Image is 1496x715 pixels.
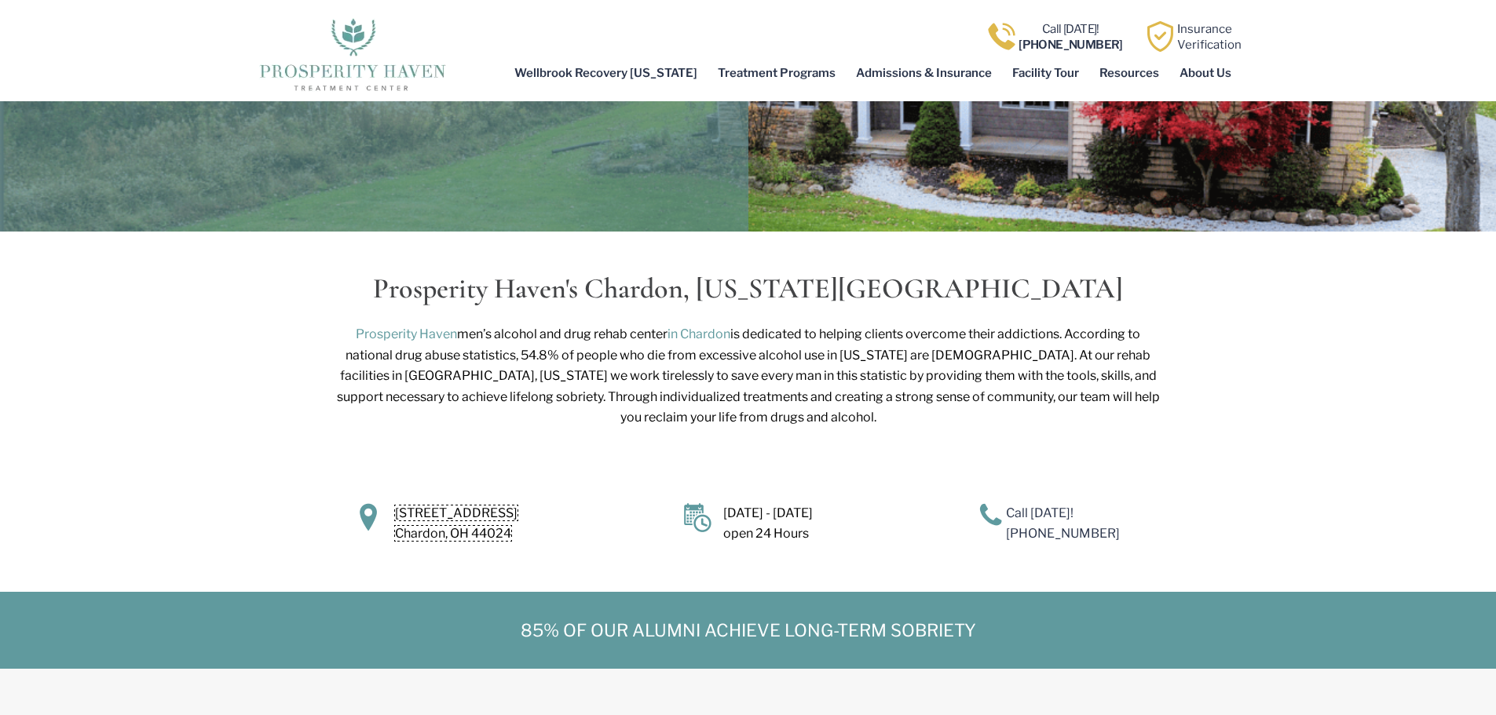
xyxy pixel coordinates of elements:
[1089,55,1169,91] a: Resources
[986,21,1017,52] img: Call one of Prosperity Haven's dedicated counselors today so we can help you overcome addiction
[668,326,730,341] a: in Chardon
[504,55,708,91] a: Wellbrook Recovery [US_STATE]
[297,271,1200,308] h2: Prosperity Haven's Chardon, [US_STATE][GEOGRAPHIC_DATA]
[1145,21,1176,52] img: Learn how Prosperity Haven, a verified substance abuse center can help you overcome your addiction
[254,14,450,93] img: The logo for Prosperity Haven Addiction Recovery Center.
[723,503,964,545] p: [DATE] - [DATE] open 24 Hours
[846,55,1002,91] a: Admissions & Insurance
[356,326,457,341] a: Prosperity Haven
[1019,22,1123,52] a: Call [DATE]![PHONE_NUMBER]
[1177,22,1242,52] a: InsuranceVerification
[708,55,846,91] a: Treatment Programs
[395,505,518,541] a: [STREET_ADDRESS]Chardon, OH 44024
[1169,55,1242,91] a: About Us
[684,503,711,532] img: Calendar icon
[1006,505,1120,541] a: Call [DATE]![PHONE_NUMBER]
[979,503,1002,526] img: A blue telephone icon
[1019,38,1123,52] b: [PHONE_NUMBER]
[337,326,1160,425] span: men’s alcohol and drug rehab center is dedicated to helping clients overcome their addictions. Ac...
[1002,55,1089,91] a: Facility Tour
[360,503,377,531] img: Location Icon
